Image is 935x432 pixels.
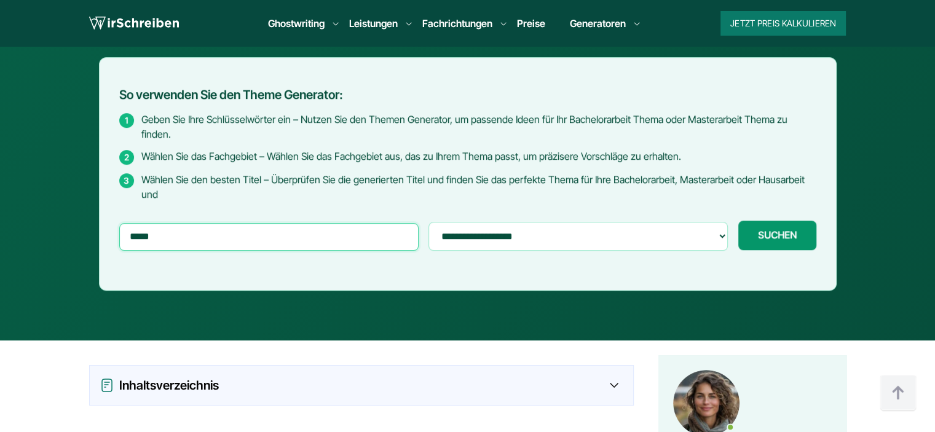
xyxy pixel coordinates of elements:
div: Inhaltsverzeichnis [100,375,623,395]
img: logo wirschreiben [89,14,179,33]
h2: So verwenden Sie den Theme Generator: [119,88,816,102]
button: SUCHEN [738,221,816,250]
a: Fachrichtungen [422,16,492,31]
span: 2 [119,150,134,165]
li: Wählen Sie den besten Titel – Überprüfen Sie die generierten Titel und finden Sie das perfekte Th... [119,172,816,202]
img: button top [880,375,917,412]
span: 3 [119,173,134,188]
a: Preise [517,17,545,29]
a: Leistungen [349,16,398,31]
span: SUCHEN [758,229,797,240]
a: Ghostwriting [268,16,325,31]
a: Generatoren [570,16,626,31]
li: Geben Sie Ihre Schlüsselwörter ein – Nutzen Sie den Themen Generator, um passende Ideen für Ihr B... [119,112,816,141]
button: Jetzt Preis kalkulieren [720,11,846,36]
span: 1 [119,113,134,128]
li: Wählen Sie das Fachgebiet – Wählen Sie das Fachgebiet aus, das zu Ihrem Thema passt, um präzisere... [119,149,816,165]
